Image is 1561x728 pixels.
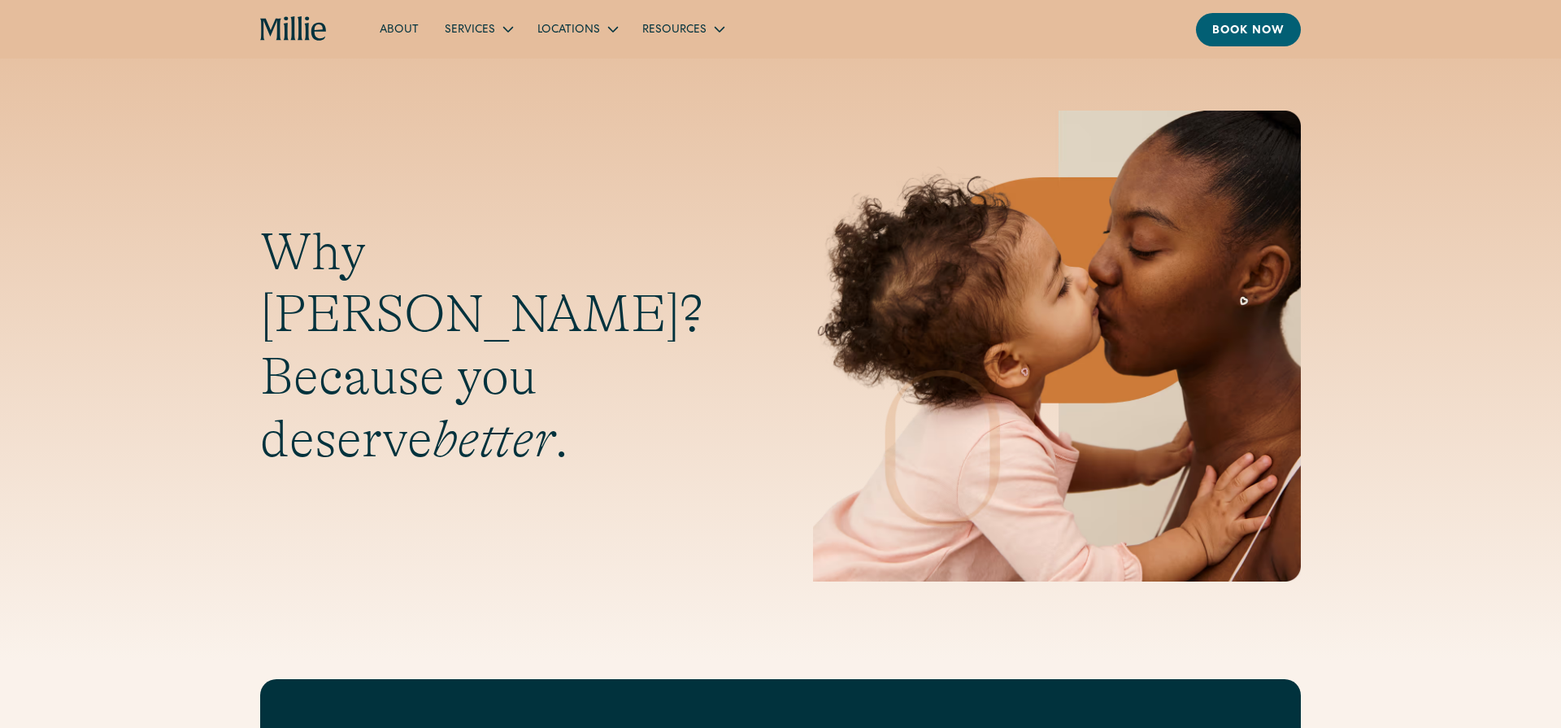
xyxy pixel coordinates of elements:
a: home [260,16,328,42]
a: About [367,15,432,42]
div: Locations [524,15,629,42]
img: Mother and baby sharing a kiss, highlighting the emotional bond and nurturing care at the heart o... [813,111,1301,582]
div: Services [445,22,495,39]
div: Book now [1212,23,1285,40]
div: Locations [537,22,600,39]
div: Services [432,15,524,42]
a: Book now [1196,13,1301,46]
em: better [433,410,554,469]
div: Resources [642,22,707,39]
h1: Why [PERSON_NAME]? Because you deserve . [260,221,748,471]
div: Resources [629,15,736,42]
